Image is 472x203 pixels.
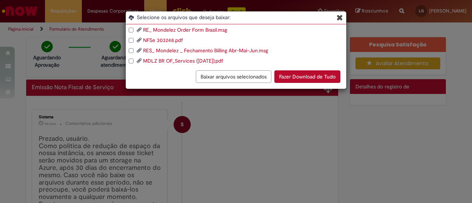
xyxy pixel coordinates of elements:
[196,70,271,83] button: Baixar arquivos selecionados
[143,37,183,43] a: NFSe 303248.pdf
[143,27,227,33] a: RE_ Mondelez Order Form Brasil.msg
[143,57,223,64] a: MDLZ BR OF_Services ([DATE]).pdf
[274,70,340,83] button: Fazer Download de Tudo
[143,47,268,54] a: RES_ Mondelez _ Fechamento Billing Abr-Mai-Jun.msg
[137,14,346,21] span: Selecione os arquivos que deseja baixar:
